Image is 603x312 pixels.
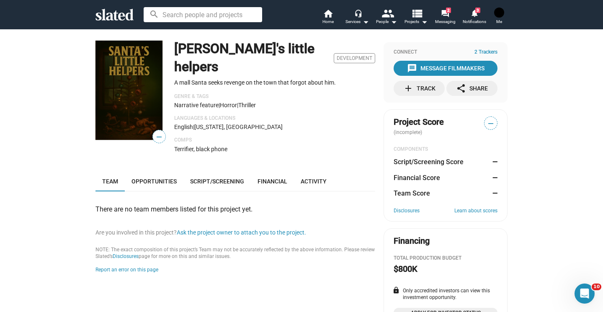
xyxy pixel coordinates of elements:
[174,124,193,130] span: English
[237,102,238,108] span: |
[113,253,139,259] a: Disclosures
[575,284,595,304] iframe: Intercom live chat
[456,81,488,96] div: Share
[376,17,397,27] div: People
[131,178,177,185] span: Opportunities
[405,17,428,27] span: Projects
[177,229,306,237] button: Ask the project owner to attach you to the project.
[258,178,287,185] span: Financial
[403,81,435,96] div: Track
[446,81,497,96] button: Share
[153,132,165,142] span: —
[95,267,158,273] button: Report an error on this page
[323,8,333,18] mat-icon: home
[334,53,375,63] span: Development
[435,17,456,27] span: Messaging
[95,171,125,191] a: Team
[190,178,244,185] span: Script/Screening
[220,102,237,108] span: Horror
[322,17,334,27] span: Home
[174,102,219,108] span: Narrative feature
[394,255,497,262] div: Total Production budget
[411,7,423,19] mat-icon: view_list
[446,8,451,13] span: 2
[125,171,183,191] a: Opportunities
[174,93,375,100] p: Genre & Tags
[394,208,420,214] a: Disclosures
[394,61,497,76] button: Message Filmmakers
[343,8,372,27] button: Services
[219,102,220,108] span: |
[394,157,464,166] dt: Script/Screening Score
[95,229,375,237] div: Are you involved in this project?
[407,63,417,73] mat-icon: message
[463,17,486,27] span: Notifications
[394,263,417,275] h2: $800K
[392,286,400,294] mat-icon: lock
[301,178,327,185] span: Activity
[102,178,118,185] span: Team
[372,8,401,27] button: People
[474,49,497,56] span: 2 Trackers
[430,8,460,27] a: 2Messaging
[489,6,509,28] button: Jessica FrewMe
[403,83,413,93] mat-icon: add
[313,8,343,27] a: Home
[174,79,375,87] p: A mall Santa seeks revenge on the town that forgot about him.
[460,8,489,27] a: 3Notifications
[494,8,504,18] img: Jessica Frew
[394,129,424,135] span: (incomplete)
[407,61,484,76] div: Message Filmmakers
[419,17,429,27] mat-icon: arrow_drop_down
[475,8,480,13] span: 3
[193,124,194,130] span: |
[381,7,394,19] mat-icon: people
[238,102,256,108] span: Thriller
[490,189,497,198] dd: —
[394,189,430,198] dt: Team Score
[144,7,262,22] input: Search people and projects
[401,8,430,27] button: Projects
[174,145,375,153] p: Terrifier, black phone
[389,17,399,27] mat-icon: arrow_drop_down
[394,235,430,247] div: Financing
[95,205,375,214] div: There are no team members listed for this project yet.
[251,171,294,191] a: Financial
[394,288,497,301] div: Only accredited investors can view this investment opportunity.
[484,118,497,129] span: —
[394,173,440,182] dt: Financial Score
[394,116,444,128] span: Project Score
[95,247,375,260] div: NOTE: The exact composition of this project’s Team may not be accurately reflected by the above i...
[490,157,497,166] dd: —
[95,41,162,140] img: Santa's little helpers
[394,81,445,96] button: Track
[394,146,497,153] div: COMPONENTS
[294,171,333,191] a: Activity
[592,284,601,290] span: 10
[174,40,330,75] h1: [PERSON_NAME]'s little helpers
[496,17,502,27] span: Me
[394,49,497,56] div: Connect
[345,17,369,27] div: Services
[470,9,478,17] mat-icon: notifications
[361,17,371,27] mat-icon: arrow_drop_down
[354,9,362,17] mat-icon: headset_mic
[456,83,466,93] mat-icon: share
[490,173,497,182] dd: —
[174,115,375,122] p: Languages & Locations
[454,208,497,214] a: Learn about scores
[183,171,251,191] a: Script/Screening
[441,9,449,17] mat-icon: forum
[194,124,283,130] span: [US_STATE], [GEOGRAPHIC_DATA]
[174,137,375,144] p: Comps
